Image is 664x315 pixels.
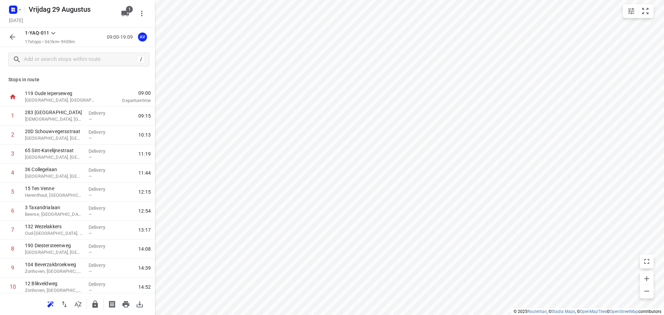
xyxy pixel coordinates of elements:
[25,211,83,218] p: Beerse, [GEOGRAPHIC_DATA]
[580,309,607,314] a: OpenMapTiles
[610,309,638,314] a: OpenStreetMap
[25,242,83,249] p: 190 Diestersteenweg
[25,268,83,275] p: Zonhoven, [GEOGRAPHIC_DATA]
[25,204,83,211] p: 3 Taxandrialaan
[623,4,654,18] div: small contained button group
[135,7,149,20] button: More
[89,262,114,269] p: Delivery
[25,116,83,123] p: [DEMOGRAPHIC_DATA], [GEOGRAPHIC_DATA]
[6,16,26,24] h5: [DATE]
[10,284,16,290] div: 10
[25,249,83,256] p: [GEOGRAPHIC_DATA], [GEOGRAPHIC_DATA]
[89,205,114,212] p: Delivery
[105,300,119,307] span: Print shipping labels
[71,300,85,307] span: Sort by time window
[136,34,149,40] span: Assigned to Axel Verzele
[89,193,92,198] span: —
[89,148,114,155] p: Delivery
[11,265,14,271] div: 9
[138,150,151,157] span: 11:19
[24,54,137,65] input: Add or search stops within route
[89,155,92,160] span: —
[25,154,83,161] p: [GEOGRAPHIC_DATA], [GEOGRAPHIC_DATA]
[138,169,151,176] span: 11:44
[11,188,14,195] div: 5
[89,269,92,274] span: —
[137,56,145,63] div: /
[11,150,14,157] div: 3
[138,245,151,252] span: 14:08
[88,297,102,311] button: Lock route
[118,7,132,20] button: 1
[136,30,149,44] button: AV
[89,281,114,288] p: Delivery
[552,309,575,314] a: Stadia Maps
[25,185,83,192] p: 15 Ten Venne
[89,136,92,141] span: —
[138,112,151,119] span: 09:15
[25,97,97,104] p: [GEOGRAPHIC_DATA], [GEOGRAPHIC_DATA]
[527,309,547,314] a: Routetitan
[57,300,71,307] span: Reverse route
[624,4,638,18] button: Map settings
[119,300,133,307] span: Print route
[138,33,147,41] div: AV
[44,300,57,307] span: Reoptimize route
[138,131,151,138] span: 10:13
[105,97,151,104] p: Departure time
[25,135,83,142] p: [GEOGRAPHIC_DATA], [GEOGRAPHIC_DATA]
[89,167,114,174] p: Delivery
[25,173,83,180] p: [GEOGRAPHIC_DATA], [GEOGRAPHIC_DATA]
[11,207,14,214] div: 6
[89,110,114,117] p: Delivery
[25,128,83,135] p: 20D Schouwvegersstraat
[25,39,75,45] p: 17 stops • 561km • 9h59m
[89,212,92,217] span: —
[138,188,151,195] span: 12:15
[89,250,92,255] span: —
[126,6,133,13] span: 1
[25,287,83,294] p: Zonhoven, [GEOGRAPHIC_DATA]
[138,265,151,271] span: 14:39
[11,131,14,138] div: 2
[25,261,83,268] p: 104 Beverzakbroekweg
[89,243,114,250] p: Delivery
[514,309,661,314] li: © 2025 , © , © © contributors
[25,109,83,116] p: 283 [GEOGRAPHIC_DATA]
[25,166,83,173] p: 36 Collegelaan
[11,226,14,233] div: 7
[25,280,83,287] p: 12 Blikveldweg
[107,34,136,41] p: 09:00-19:09
[25,230,83,237] p: Oud-[GEOGRAPHIC_DATA], [GEOGRAPHIC_DATA]
[25,29,49,37] p: 1-YAQ-011
[89,174,92,179] span: —
[89,288,92,293] span: —
[138,226,151,233] span: 13:17
[26,4,116,15] h5: Vrijdag 29 Augustus
[25,192,83,199] p: Herenthout, [GEOGRAPHIC_DATA]
[11,112,14,119] div: 1
[89,224,114,231] p: Delivery
[11,169,14,176] div: 4
[11,245,14,252] div: 8
[25,147,83,154] p: 65 Sint-Katelijnestraat
[138,284,151,290] span: 14:52
[89,231,92,236] span: —
[25,90,97,97] p: 119 Oude Ieperseweg
[138,207,151,214] span: 12:54
[105,90,151,96] span: 09:00
[89,117,92,122] span: —
[89,186,114,193] p: Delivery
[89,129,114,136] p: Delivery
[25,223,83,230] p: 132 Wezelakkers
[8,76,147,83] p: Stops in route
[638,4,652,18] button: Fit zoom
